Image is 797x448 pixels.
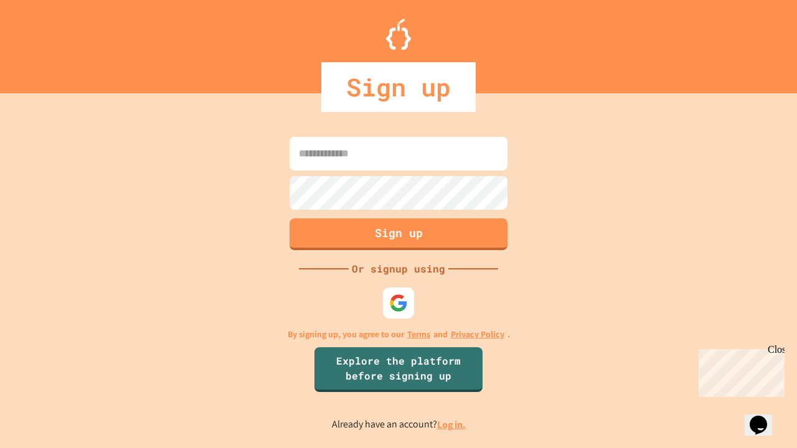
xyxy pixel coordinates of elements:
[290,218,507,250] button: Sign up
[332,417,466,432] p: Already have an account?
[745,398,785,436] iframe: chat widget
[349,261,448,276] div: Or signup using
[694,344,785,397] iframe: chat widget
[389,294,408,312] img: google-icon.svg
[437,418,466,431] a: Log in.
[451,328,504,341] a: Privacy Policy
[314,347,483,392] a: Explore the platform before signing up
[321,62,476,112] div: Sign up
[407,328,430,341] a: Terms
[5,5,86,79] div: Chat with us now!Close
[288,328,510,341] p: By signing up, you agree to our and .
[386,19,411,50] img: Logo.svg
